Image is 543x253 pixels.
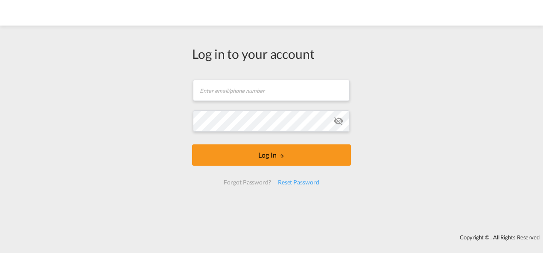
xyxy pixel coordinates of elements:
[274,175,323,190] div: Reset Password
[192,144,351,166] button: LOGIN
[333,116,344,126] md-icon: icon-eye-off
[192,45,351,63] div: Log in to your account
[193,80,350,101] input: Enter email/phone number
[220,175,274,190] div: Forgot Password?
